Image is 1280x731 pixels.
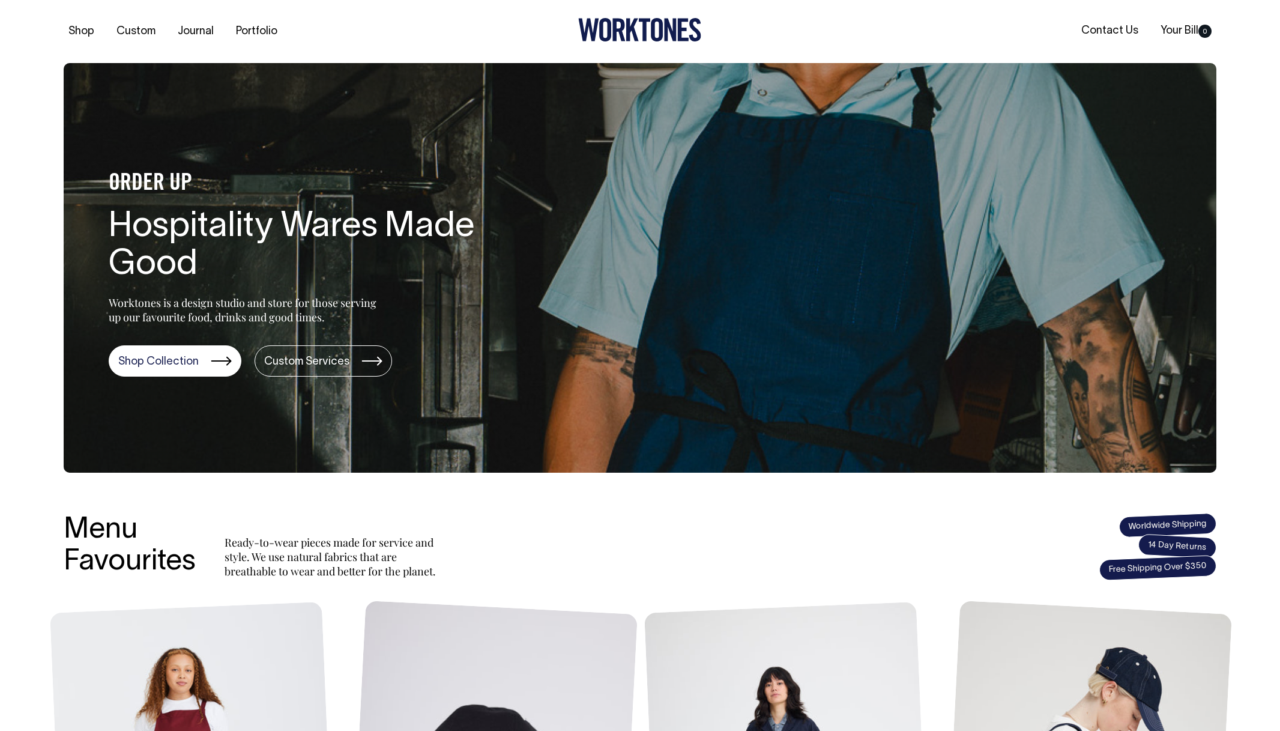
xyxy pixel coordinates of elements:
[231,22,282,41] a: Portfolio
[255,345,392,377] a: Custom Services
[109,208,493,285] h1: Hospitality Wares Made Good
[1118,512,1216,538] span: Worldwide Shipping
[109,296,382,324] p: Worktones is a design studio and store for those serving up our favourite food, drinks and good t...
[64,515,196,578] h3: Menu Favourites
[1138,534,1217,559] span: 14 Day Returns
[225,535,441,578] p: Ready-to-wear pieces made for service and style. We use natural fabrics that are breathable to we...
[1099,555,1216,581] span: Free Shipping Over $350
[64,22,99,41] a: Shop
[109,345,241,377] a: Shop Collection
[1156,21,1216,41] a: Your Bill0
[109,171,493,196] h4: ORDER UP
[112,22,160,41] a: Custom
[1198,25,1212,38] span: 0
[1076,21,1143,41] a: Contact Us
[173,22,219,41] a: Journal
